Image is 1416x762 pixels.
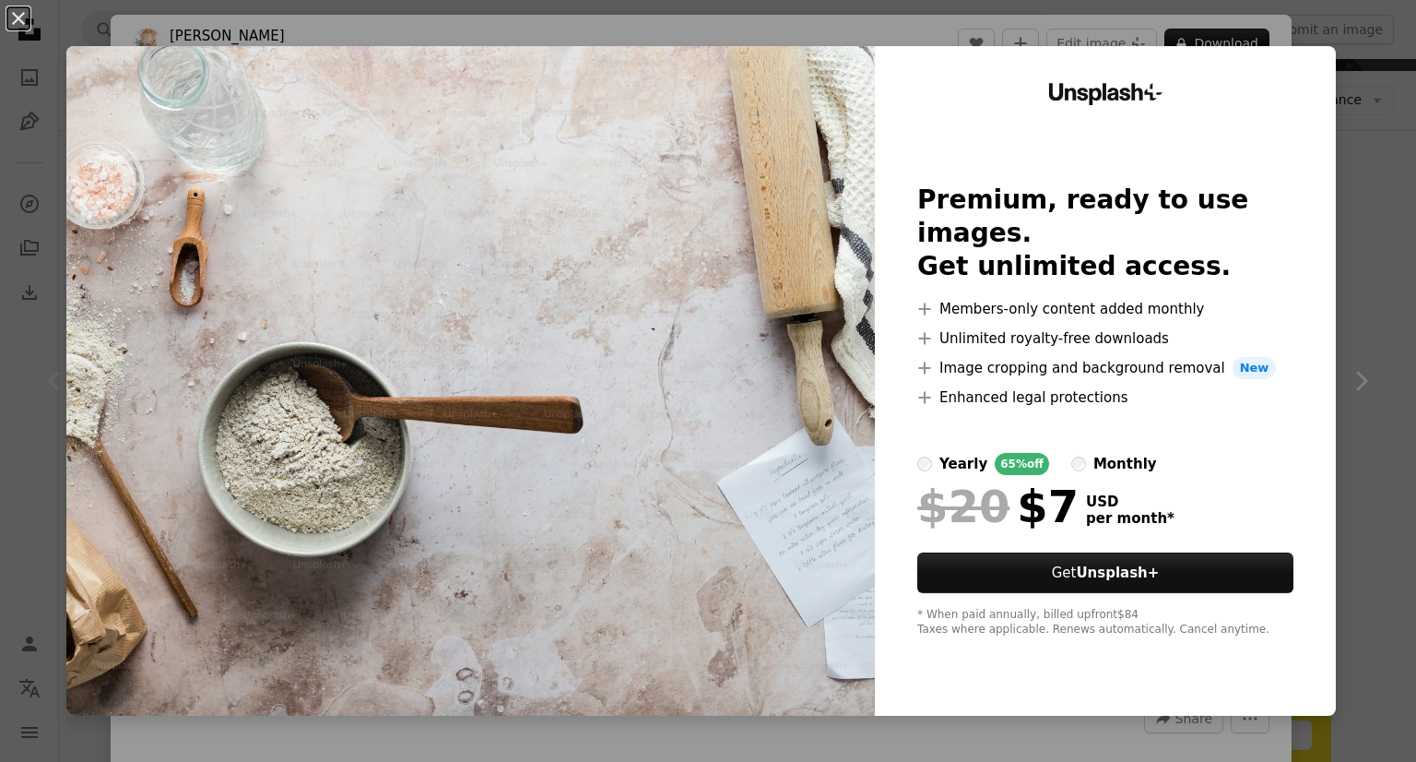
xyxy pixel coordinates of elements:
input: yearly65%off [917,457,932,471]
div: 65% off [995,453,1049,475]
div: * When paid annually, billed upfront $84 Taxes where applicable. Renews automatically. Cancel any... [917,608,1293,637]
strong: Unsplash+ [1076,565,1159,581]
div: $7 [917,482,1079,530]
span: USD [1086,494,1174,510]
li: Enhanced legal protections [917,387,1293,409]
span: $20 [917,482,1009,530]
li: Members-only content added monthly [917,298,1293,320]
button: GetUnsplash+ [917,553,1293,593]
li: Unlimited royalty-free downloads [917,327,1293,350]
span: New [1233,357,1277,379]
span: per month * [1086,510,1174,527]
input: monthly [1071,457,1086,471]
h2: Premium, ready to use images. Get unlimited access. [917,184,1293,283]
li: Image cropping and background removal [917,357,1293,379]
div: monthly [1093,453,1157,475]
div: yearly [939,453,987,475]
